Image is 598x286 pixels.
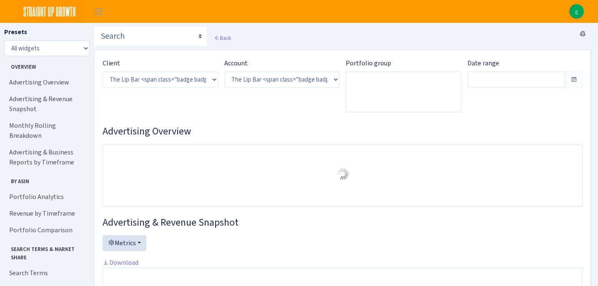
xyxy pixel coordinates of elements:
[224,58,248,68] label: Account
[4,144,88,171] a: Advertising & Business Reports by Timeframe
[103,125,583,137] h3: Widget #1
[103,258,138,267] a: Download
[5,60,87,71] span: Overview
[336,167,349,181] img: Preloader
[103,58,120,68] label: Client
[569,4,584,19] a: g
[4,265,88,281] a: Search Terms
[467,58,499,68] label: Date range
[103,216,583,229] h3: Widget #2
[5,174,87,185] span: By ASIN
[103,235,146,251] button: Metrics
[4,74,88,91] a: Advertising Overview
[346,58,391,68] label: Portfolio group
[4,27,27,37] label: Presets
[4,205,88,222] a: Revenue by Timeframe
[4,91,88,117] a: Advertising & Revenue Snapshot
[214,34,231,42] a: Back
[4,189,88,205] a: Portfolio Analytics
[569,4,584,19] img: gina
[4,222,88,239] a: Portfolio Comparison
[224,72,340,87] select: )
[5,242,87,261] span: Search Terms & Market Share
[88,5,109,18] button: Toggle navigation
[4,117,88,144] a: Monthly Rolling Breakdown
